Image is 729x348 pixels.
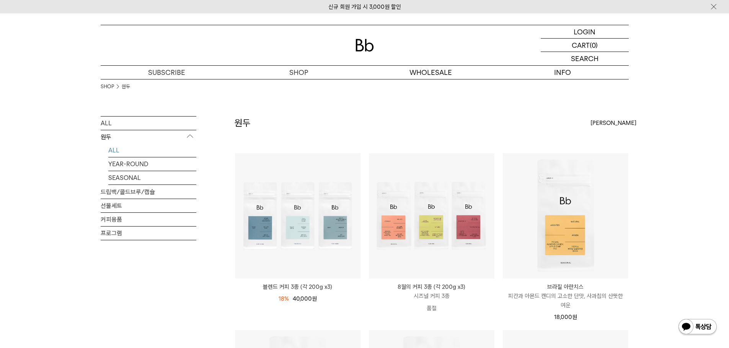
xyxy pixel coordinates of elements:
[101,227,196,240] a: 프로그램
[101,199,196,212] a: 선물세트
[233,66,365,79] a: SHOP
[279,294,289,303] div: 18%
[503,291,628,310] p: 피칸과 아몬드 캔디의 고소한 단맛, 사과칩의 산뜻한 여운
[590,39,598,52] p: (0)
[108,171,196,185] a: SEASONAL
[541,39,629,52] a: CART (0)
[328,3,401,10] a: 신규 회원 가입 시 3,000원 할인
[554,314,577,320] span: 18,000
[101,130,196,144] p: 원두
[101,83,114,91] a: SHOP
[503,282,628,310] a: 브라질 아란치스 피칸과 아몬드 캔디의 고소한 단맛, 사과칩의 산뜻한 여운
[369,282,494,291] p: 8월의 커피 3종 (각 200g x3)
[369,282,494,301] a: 8월의 커피 3종 (각 200g x3) 시즈널 커피 3종
[101,213,196,226] a: 커피용품
[101,117,196,130] a: ALL
[497,66,629,79] p: INFO
[369,301,494,316] p: 품절
[678,318,718,337] img: 카카오톡 채널 1:1 채팅 버튼
[235,282,360,291] a: 블렌드 커피 3종 (각 200g x3)
[369,153,494,278] img: 8월의 커피 3종 (각 200g x3)
[503,282,628,291] p: 브라질 아란치스
[369,291,494,301] p: 시즈널 커피 3종
[235,117,251,129] h2: 원두
[590,118,636,128] span: [PERSON_NAME]
[572,314,577,320] span: 원
[122,83,130,91] a: 원두
[572,39,590,52] p: CART
[356,39,374,52] img: 로고
[541,25,629,39] a: LOGIN
[101,185,196,199] a: 드립백/콜드브루/캡슐
[365,66,497,79] p: WHOLESALE
[574,25,595,38] p: LOGIN
[571,52,599,65] p: SEARCH
[293,295,317,302] span: 40,000
[108,157,196,171] a: YEAR-ROUND
[101,66,233,79] a: SUBSCRIBE
[312,295,317,302] span: 원
[108,144,196,157] a: ALL
[235,153,360,278] img: 블렌드 커피 3종 (각 200g x3)
[503,153,628,278] img: 브라질 아란치스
